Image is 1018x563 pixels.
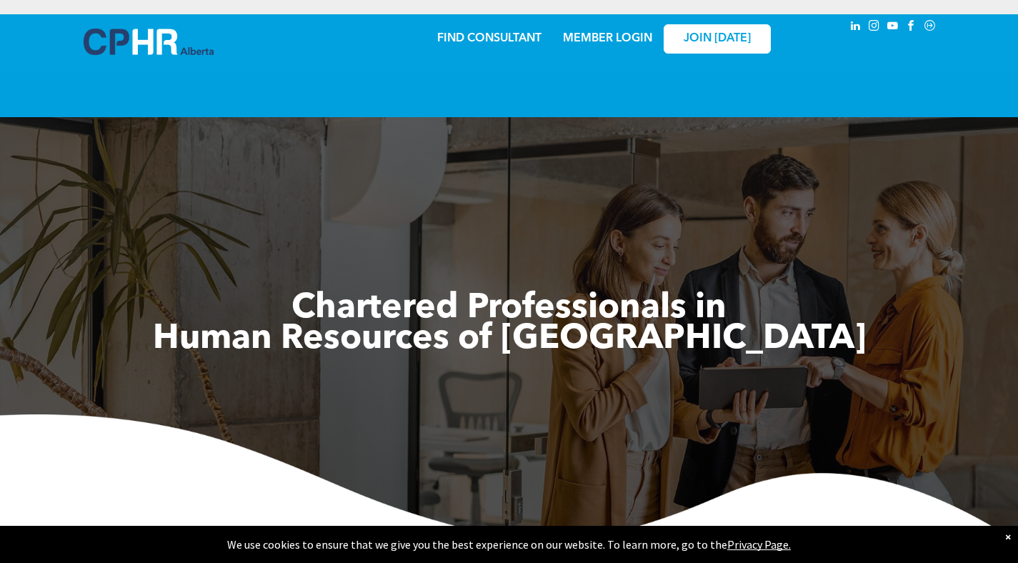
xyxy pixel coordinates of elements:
[922,18,938,37] a: Social network
[153,322,866,357] span: Human Resources of [GEOGRAPHIC_DATA]
[437,33,542,44] a: FIND CONSULTANT
[84,29,214,55] img: A blue and white logo for cp alberta
[727,537,791,552] a: Privacy Page.
[904,18,919,37] a: facebook
[867,18,882,37] a: instagram
[291,292,727,326] span: Chartered Professionals in
[563,33,652,44] a: MEMBER LOGIN
[1005,529,1011,544] div: Dismiss notification
[885,18,901,37] a: youtube
[664,24,771,54] a: JOIN [DATE]
[848,18,864,37] a: linkedin
[684,32,751,46] span: JOIN [DATE]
